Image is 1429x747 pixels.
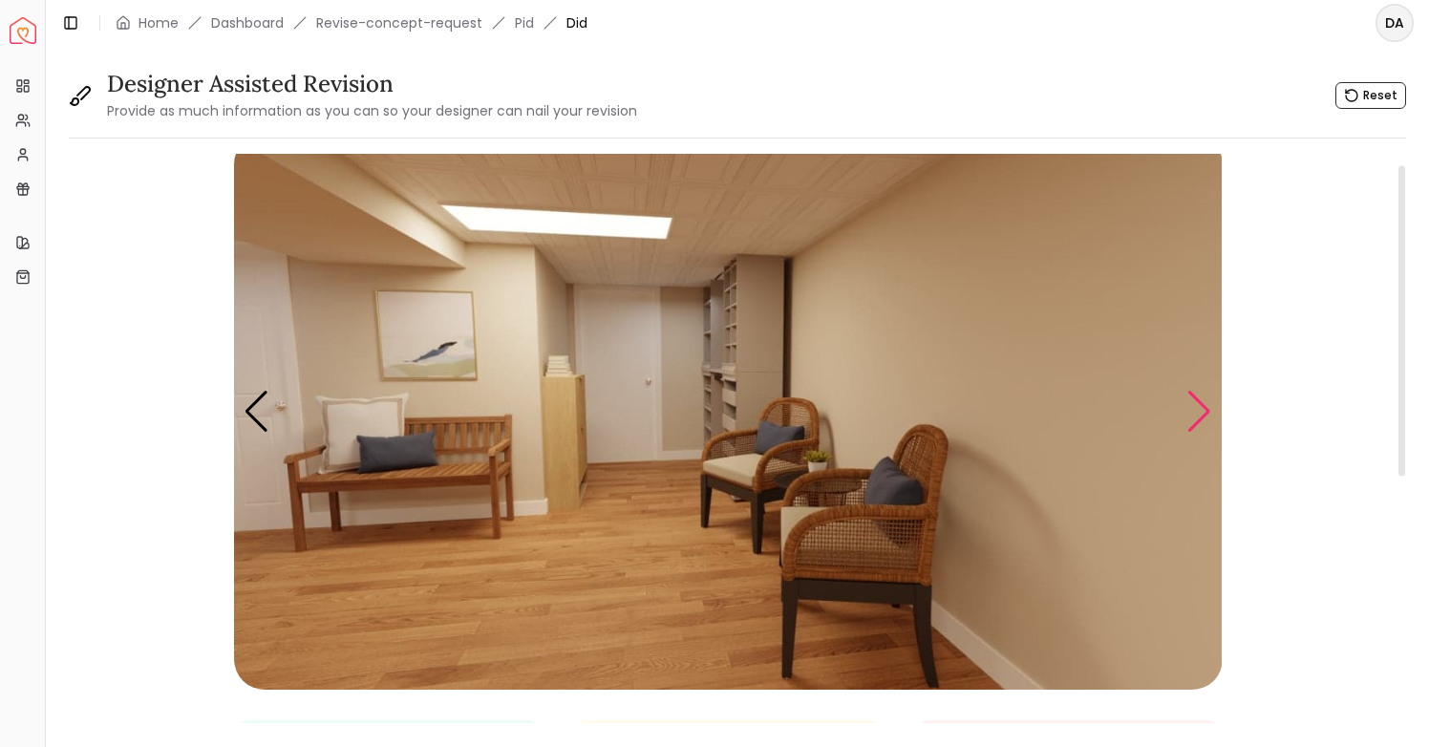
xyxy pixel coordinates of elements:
div: Previous slide [244,391,269,433]
div: Next slide [1186,391,1212,433]
img: Spacejoy Logo [10,17,36,44]
img: 68d2b8c93ad80e001160d90b [234,134,1223,690]
a: Revise-concept-request [316,13,482,32]
span: DA [1377,6,1412,40]
a: Spacejoy [10,17,36,44]
nav: breadcrumb [116,13,587,32]
a: Pid [515,13,534,32]
a: Home [139,13,179,32]
div: Carousel [234,134,1223,690]
span: Did [566,13,587,32]
div: 6 / 7 [234,134,1223,690]
small: Provide as much information as you can so your designer can nail your revision [107,101,637,120]
button: DA [1376,4,1414,42]
button: Reset [1335,82,1406,109]
a: Dashboard [211,13,284,32]
h3: Designer Assisted Revision [107,69,637,99]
